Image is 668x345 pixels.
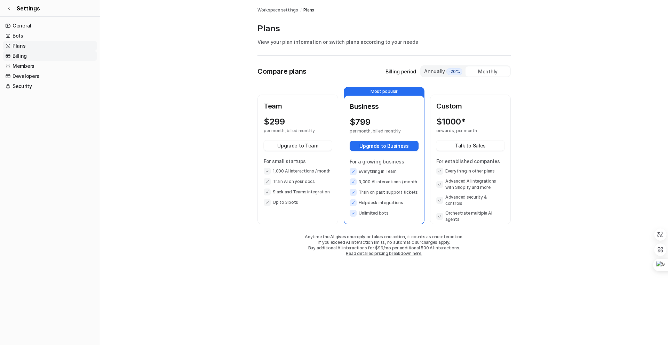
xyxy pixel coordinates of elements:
li: Slack and Teams integration [264,188,332,195]
li: Unlimited bots [350,210,419,217]
li: Train on past support tickets [350,189,419,196]
p: $ 799 [350,117,371,127]
p: If you exceed AI interaction limits, no automatic surcharges apply. [257,240,511,245]
p: Most popular [344,87,424,96]
p: For small startups [264,158,332,165]
a: Members [3,61,97,71]
a: Workspace settings [257,7,298,13]
p: per month, billed monthly [264,128,319,134]
p: For a growing business [350,158,419,165]
li: Advanced security & controls [436,194,504,207]
p: Plans [257,23,511,34]
div: Annually [424,67,463,75]
button: Upgrade to Team [264,141,332,151]
p: per month, billed monthly [350,128,406,134]
p: Team [264,101,332,111]
button: Upgrade to Business [350,141,419,151]
li: Everything in other plans [436,168,504,175]
p: Anytime the AI gives one reply or takes one action, it counts as one interaction. [257,234,511,240]
p: Business [350,101,419,112]
a: Security [3,81,97,91]
a: Read detailed pricing breakdown here. [346,251,422,256]
li: Up to 3 bots [264,199,332,206]
li: 3,000 AI interactions / month [350,178,419,185]
a: Bots [3,31,97,41]
p: Billing period [385,68,416,75]
div: Monthly [466,66,510,77]
a: Plans [3,41,97,51]
p: $ 1000* [436,117,466,127]
li: Advanced AI integrations with Shopify and more [436,178,504,191]
p: $ 299 [264,117,285,127]
p: Buy additional AI interactions for $99/mo per additional 500 AI interactions. [257,245,511,251]
a: Plans [303,7,314,13]
a: General [3,21,97,31]
p: onwards, per month [436,128,492,134]
li: Everything in Team [350,168,419,175]
span: / [300,7,302,13]
span: -20% [446,68,462,75]
li: Train AI on your docs [264,178,332,185]
p: View your plan information or switch plans according to your needs [257,38,511,46]
li: Helpdesk integrations [350,199,419,206]
a: Developers [3,71,97,81]
p: For established companies [436,158,504,165]
p: Custom [436,101,504,111]
a: Billing [3,51,97,61]
li: 1,000 AI interactions / month [264,168,332,175]
li: Orchestrate multiple AI agents [436,210,504,223]
span: Settings [17,4,40,13]
p: Compare plans [257,66,307,77]
button: Talk to Sales [436,141,504,151]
